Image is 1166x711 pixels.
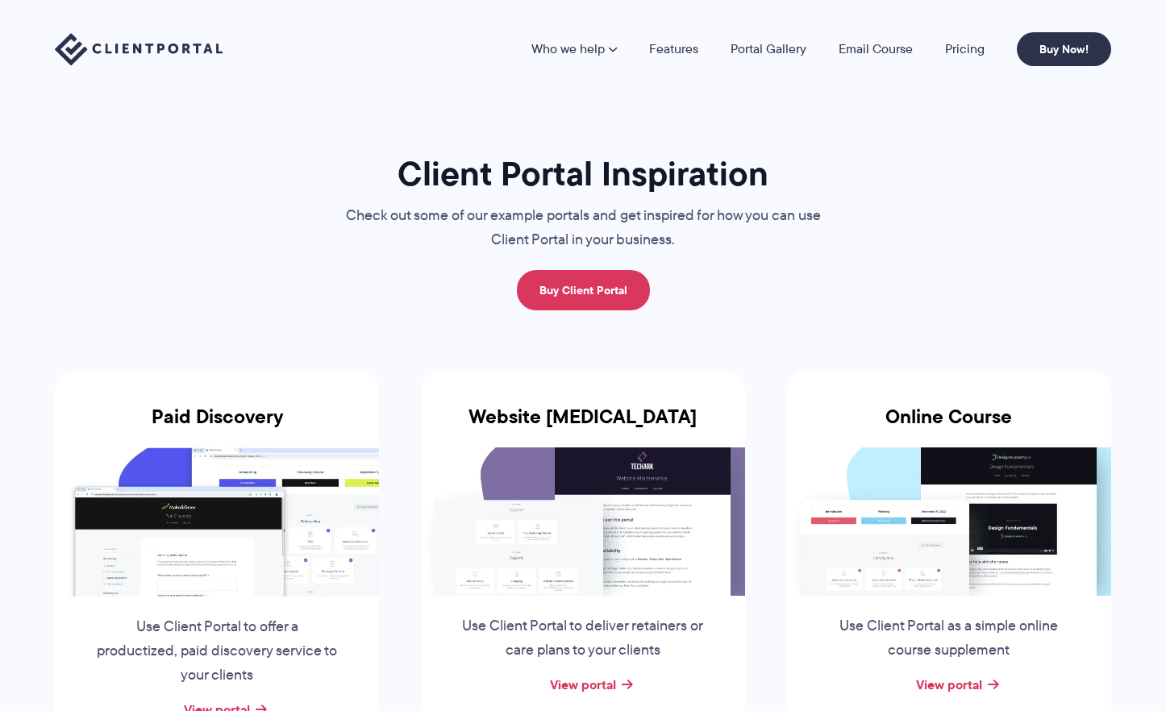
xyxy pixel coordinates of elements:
[916,675,982,694] a: View portal
[731,43,806,56] a: Portal Gallery
[313,152,853,195] h1: Client Portal Inspiration
[460,614,706,663] p: Use Client Portal to deliver retainers or care plans to your clients
[94,615,339,688] p: Use Client Portal to offer a productized, paid discovery service to your clients
[649,43,698,56] a: Features
[1017,32,1111,66] a: Buy Now!
[787,405,1111,447] h3: Online Course
[945,43,985,56] a: Pricing
[550,675,616,694] a: View portal
[421,405,745,447] h3: Website [MEDICAL_DATA]
[839,43,913,56] a: Email Course
[517,270,650,310] a: Buy Client Portal
[531,43,617,56] a: Who we help
[313,204,853,252] p: Check out some of our example portals and get inspired for how you can use Client Portal in your ...
[827,614,1072,663] p: Use Client Portal as a simple online course supplement
[55,405,379,447] h3: Paid Discovery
